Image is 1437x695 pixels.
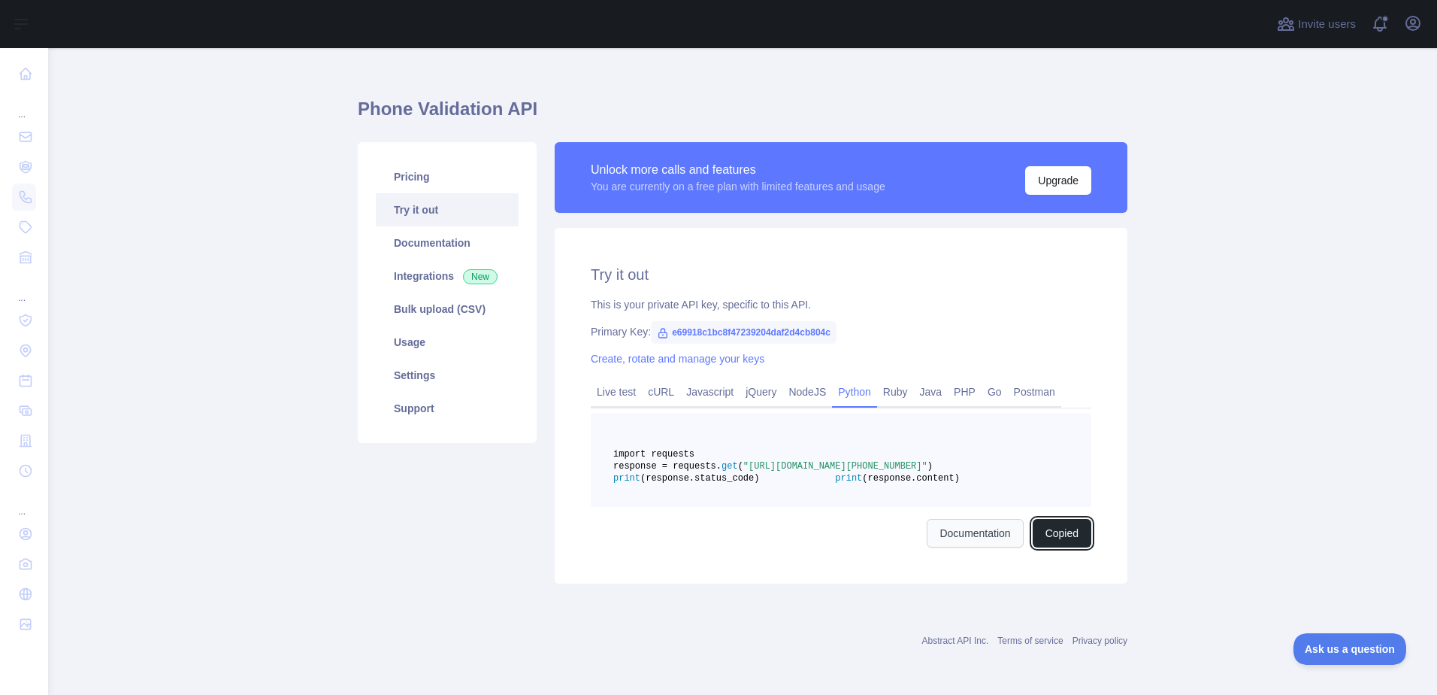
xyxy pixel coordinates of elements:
a: Terms of service [997,636,1063,646]
div: This is your private API key, specific to this API. [591,297,1091,312]
span: import requests [613,449,694,460]
span: print [835,473,862,484]
span: (response.status_code) [640,473,759,484]
button: Upgrade [1025,166,1091,195]
div: You are currently on a free plan with limited features and usage [591,179,885,194]
a: Integrations New [376,259,519,293]
a: Pricing [376,160,519,193]
a: Go [982,380,1008,404]
a: Bulk upload (CSV) [376,293,519,326]
div: Primary Key: [591,324,1091,339]
a: Create, rotate and manage your keys [591,353,764,365]
a: Ruby [877,380,914,404]
button: Invite users [1274,12,1359,36]
a: Postman [1008,380,1061,404]
a: Javascript [680,380,740,404]
h1: Phone Validation API [358,97,1127,133]
a: Documentation [927,519,1023,548]
span: get [722,461,738,472]
a: Try it out [376,193,519,226]
a: Support [376,392,519,425]
a: cURL [642,380,680,404]
span: (response.content) [862,473,960,484]
iframe: Toggle Customer Support [1293,633,1407,665]
a: Usage [376,326,519,359]
span: New [463,269,498,284]
a: jQuery [740,380,782,404]
a: Documentation [376,226,519,259]
h2: Try it out [591,264,1091,285]
a: Java [914,380,948,404]
a: Privacy policy [1072,636,1127,646]
span: ( [738,461,743,472]
a: NodeJS [782,380,832,404]
div: ... [12,487,36,517]
a: Python [832,380,877,404]
span: "[URL][DOMAIN_NAME][PHONE_NUMBER]" [743,461,927,472]
a: Settings [376,359,519,392]
button: Copied [1033,519,1091,548]
a: PHP [948,380,982,404]
a: Live test [591,380,642,404]
span: print [613,473,640,484]
div: Unlock more calls and features [591,161,885,179]
span: response = requests. [613,461,722,472]
div: ... [12,90,36,120]
div: ... [12,274,36,304]
span: ) [927,461,933,472]
span: Invite users [1298,16,1356,33]
span: e69918c1bc8f47239204daf2d4cb804c [651,321,836,344]
a: Abstract API Inc. [922,636,989,646]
